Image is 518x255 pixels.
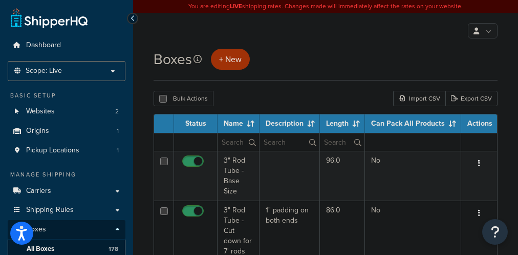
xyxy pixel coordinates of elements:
div: Basic Setup [8,91,125,100]
li: Websites [8,102,125,121]
button: Bulk Actions [154,91,213,106]
a: Export CSV [445,91,498,106]
span: Dashboard [26,41,61,50]
a: Dashboard [8,36,125,55]
li: Pickup Locations [8,141,125,160]
input: Search [218,133,259,151]
th: Status [174,114,218,133]
th: Can Pack All Products : activate to sort column ascending [365,114,461,133]
button: Open Resource Center [482,219,508,245]
b: LIVE [230,2,242,11]
span: Pickup Locations [26,146,79,155]
div: Keywords by Traffic [113,61,172,67]
span: + New [219,53,242,65]
th: Name : activate to sort column ascending [218,114,260,133]
a: + New [211,49,250,70]
a: Pickup Locations 1 [8,141,125,160]
a: Websites 2 [8,102,125,121]
th: Length : activate to sort column ascending [320,114,365,133]
span: Websites [26,107,55,116]
a: Origins 1 [8,122,125,141]
span: 1 [117,146,119,155]
span: 1 [117,127,119,135]
div: Manage Shipping [8,170,125,179]
a: Boxes [8,220,125,239]
span: Boxes [26,225,46,234]
td: 3" Rod Tube - Base Size [218,151,260,201]
input: Search [260,133,319,151]
span: All Boxes [27,245,54,253]
span: Carriers [26,187,51,195]
span: Scope: Live [26,67,62,75]
span: Origins [26,127,49,135]
a: Carriers [8,182,125,201]
a: ShipperHQ Home [11,8,88,28]
img: tab_keywords_by_traffic_grey.svg [102,60,110,68]
img: tab_domain_overview_orange.svg [28,60,36,68]
div: Domain: [DOMAIN_NAME] [27,27,113,35]
a: Shipping Rules [8,201,125,220]
span: Shipping Rules [26,206,74,214]
div: v 4.0.25 [29,16,50,25]
div: Import CSV [393,91,445,106]
li: Origins [8,122,125,141]
div: Domain Overview [39,61,92,67]
span: 2 [115,107,119,116]
td: 96.0 [320,151,365,201]
th: Description : activate to sort column ascending [260,114,320,133]
h1: Boxes [154,49,192,69]
img: logo_orange.svg [16,16,25,25]
img: website_grey.svg [16,27,25,35]
span: 178 [109,245,118,253]
th: Actions [461,114,497,133]
td: No [365,151,461,201]
input: Search [320,133,364,151]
